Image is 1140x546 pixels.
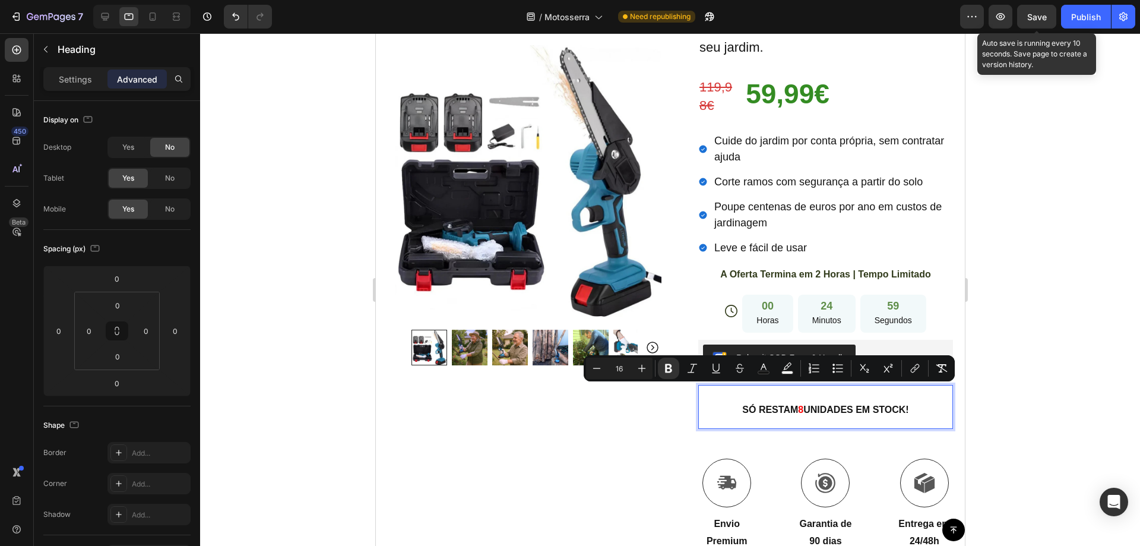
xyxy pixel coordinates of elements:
div: Add... [132,510,188,520]
div: 00 [381,266,403,280]
span: Save [1027,12,1047,22]
div: Desktop [43,142,71,153]
button: Save [1017,5,1056,29]
input: 0 [50,322,68,340]
input: 0px [137,322,155,340]
div: Undo/Redo [224,5,272,29]
div: Tablet [43,173,64,184]
div: Publish [1071,11,1101,23]
p: Minutos [436,280,465,295]
div: Display on [43,112,95,128]
span: Yes [122,142,134,153]
strong: SÓ RESTAM [366,371,422,381]
input: 0px [106,296,129,314]
h2: Rich Text Editor. Editing area: main [322,352,577,396]
strong: UNIDADES EM STOCK! [427,371,533,381]
div: 59 [499,266,536,280]
input: 0px [80,322,98,340]
p: Heading [58,42,186,56]
button: 7 [5,5,88,29]
span: Motosserra [544,11,590,23]
input: 0 [166,322,184,340]
div: Shape [43,418,81,434]
input: 0 [105,270,129,288]
p: Horas [381,280,403,295]
p: Segundos [499,280,536,295]
span: Need republishing [630,11,691,22]
div: Add... [132,448,188,459]
button: Publish [1061,5,1111,29]
input: 0 [105,374,129,392]
div: Releasit COD Form & Upsells [360,318,470,331]
strong: 8 [422,371,427,381]
div: Shadow [43,509,71,520]
div: Spacing (px) [43,241,102,257]
span: No [165,142,175,153]
button: Releasit COD Form & Upsells [327,311,480,340]
div: Mobile [43,204,66,214]
div: Editor contextual toolbar [584,355,955,381]
input: 0px [106,348,129,365]
span: Yes [122,173,134,184]
div: Beta [9,217,28,227]
div: Border [43,447,66,458]
div: 450 [11,127,28,136]
div: Add... [132,479,188,490]
span: / [539,11,542,23]
div: Open Intercom Messenger [1100,488,1128,516]
span: No [165,204,175,214]
p: Settings [59,73,92,86]
img: CKKYs5695_ICEAE=.webp [337,318,351,333]
div: Corner [43,478,67,489]
p: Advanced [117,73,157,86]
span: Yes [122,204,134,214]
span: No [165,173,175,184]
p: 7 [78,10,83,24]
div: 24 [436,266,465,280]
iframe: Design area [376,33,965,546]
